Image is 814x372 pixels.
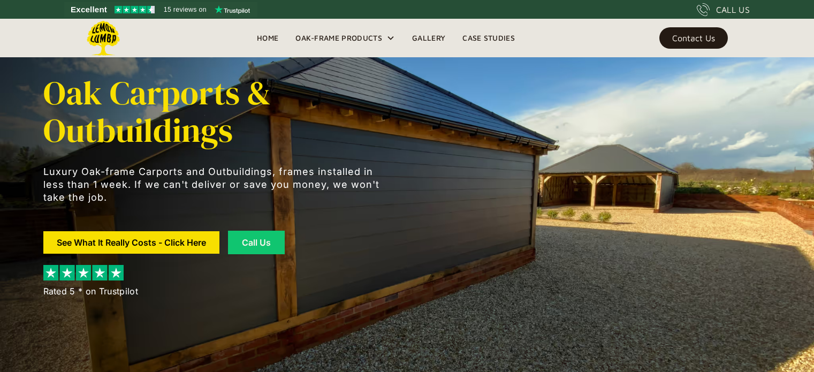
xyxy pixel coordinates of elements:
[454,30,523,46] a: Case Studies
[659,27,728,49] a: Contact Us
[248,30,287,46] a: Home
[228,231,285,254] a: Call Us
[295,32,382,44] div: Oak-Frame Products
[43,285,138,298] div: Rated 5 * on Trustpilot
[43,74,386,149] h1: Oak Carports & Outbuildings
[43,165,386,204] p: Luxury Oak-frame Carports and Outbuildings, frames installed in less than 1 week. If we can't del...
[71,3,107,16] span: Excellent
[115,6,155,13] img: Trustpilot 4.5 stars
[697,3,750,16] a: CALL US
[215,5,250,14] img: Trustpilot logo
[404,30,454,46] a: Gallery
[43,231,219,254] a: See What It Really Costs - Click Here
[287,19,404,57] div: Oak-Frame Products
[241,238,271,247] div: Call Us
[716,3,750,16] div: CALL US
[672,34,715,42] div: Contact Us
[64,2,257,17] a: See Lemon Lumba reviews on Trustpilot
[164,3,207,16] span: 15 reviews on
